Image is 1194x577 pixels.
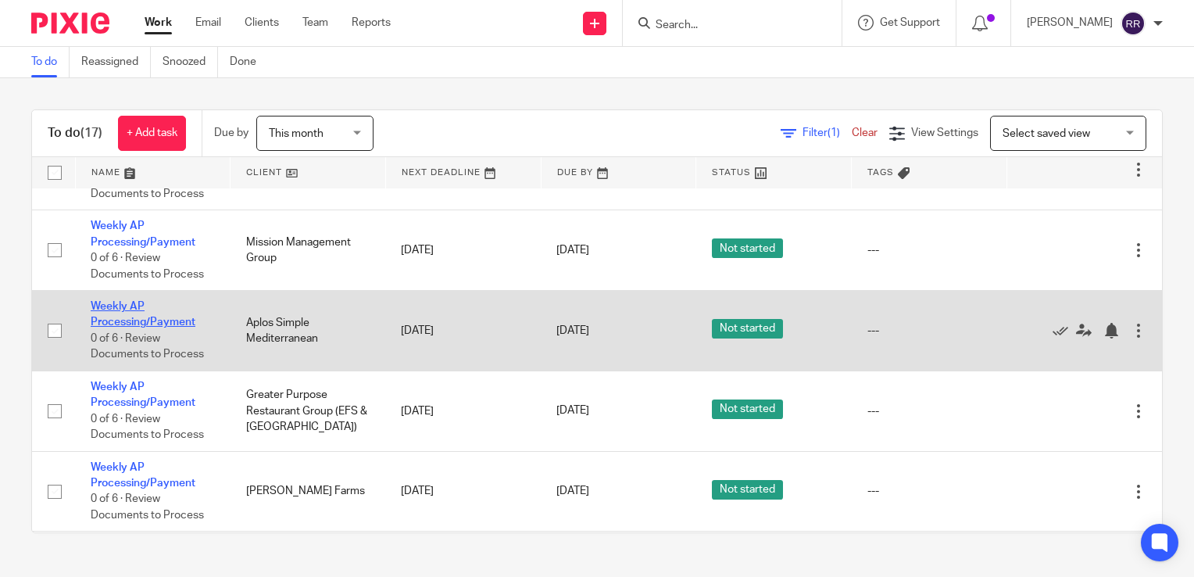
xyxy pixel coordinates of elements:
[712,238,783,258] span: Not started
[867,483,992,499] div: ---
[880,17,940,28] span: Get Support
[91,382,195,408] a: Weekly AP Processing/Payment
[81,47,151,77] a: Reassigned
[231,451,386,532] td: [PERSON_NAME] Farms
[80,127,102,139] span: (17)
[828,127,840,138] span: (1)
[230,47,268,77] a: Done
[385,210,541,291] td: [DATE]
[556,325,589,336] span: [DATE]
[91,220,195,247] a: Weekly AP Processing/Payment
[352,15,391,30] a: Reports
[712,319,783,339] span: Not started
[1003,128,1090,139] span: Select saved view
[654,19,795,33] input: Search
[91,253,204,280] span: 0 of 6 · Review Documents to Process
[31,13,109,34] img: Pixie
[91,462,195,489] a: Weekly AP Processing/Payment
[852,127,878,138] a: Clear
[245,15,279,30] a: Clients
[556,245,589,256] span: [DATE]
[911,127,978,138] span: View Settings
[803,127,852,138] span: Filter
[1121,11,1146,36] img: svg%3E
[214,125,248,141] p: Due by
[91,494,204,521] span: 0 of 6 · Review Documents to Process
[91,301,195,328] a: Weekly AP Processing/Payment
[385,371,541,451] td: [DATE]
[867,242,992,258] div: ---
[302,15,328,30] a: Team
[163,47,218,77] a: Snoozed
[1053,323,1076,339] a: Mark as done
[556,486,589,496] span: [DATE]
[269,128,324,139] span: This month
[48,125,102,142] h1: To do
[195,15,221,30] a: Email
[1027,15,1113,30] p: [PERSON_NAME]
[231,291,386,371] td: Aplos Simple Mediterranean
[91,333,204,360] span: 0 of 6 · Review Documents to Process
[712,480,783,500] span: Not started
[385,451,541,532] td: [DATE]
[867,403,992,419] div: ---
[867,323,992,339] div: ---
[31,47,70,77] a: To do
[231,210,386,291] td: Mission Management Group
[556,406,589,417] span: [DATE]
[867,168,894,177] span: Tags
[231,371,386,451] td: Greater Purpose Restaurant Group (EFS & [GEOGRAPHIC_DATA])
[91,414,204,441] span: 0 of 6 · Review Documents to Process
[385,291,541,371] td: [DATE]
[712,400,783,419] span: Not started
[118,116,186,151] a: + Add task
[145,15,172,30] a: Work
